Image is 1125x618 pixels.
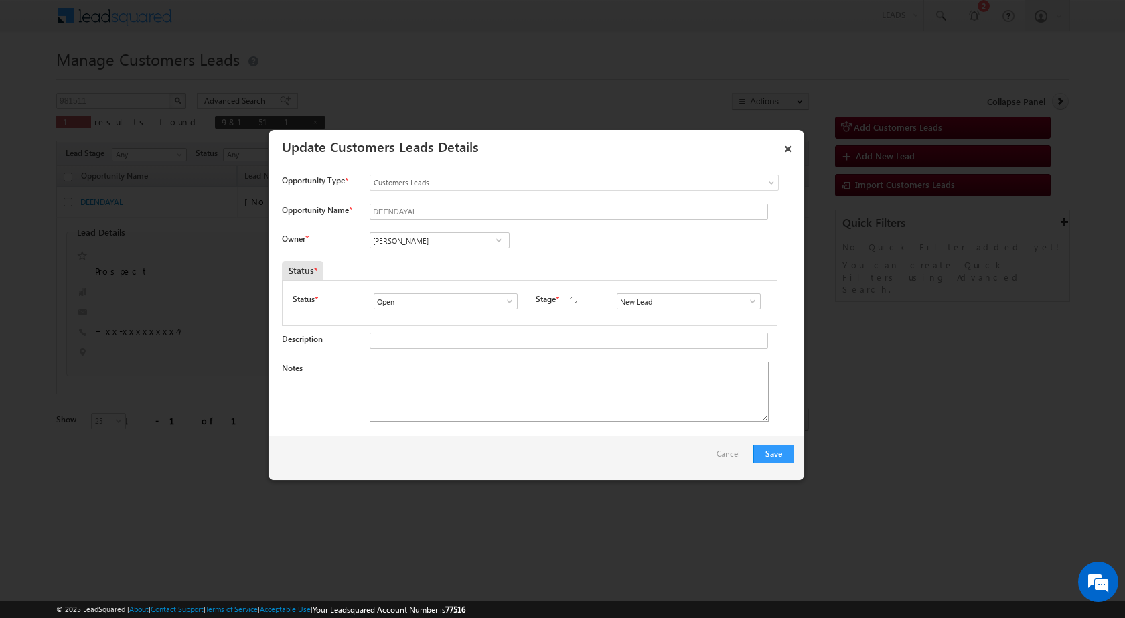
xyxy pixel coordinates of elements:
[282,334,323,344] label: Description
[777,135,800,158] a: ×
[370,232,510,248] input: Type to Search
[151,605,204,613] a: Contact Support
[282,137,479,155] a: Update Customers Leads Details
[536,293,556,305] label: Stage
[282,205,352,215] label: Opportunity Name
[282,261,323,280] div: Status
[260,605,311,613] a: Acceptable Use
[56,603,465,616] span: © 2025 LeadSquared | | | | |
[445,605,465,615] span: 77516
[374,293,518,309] input: Type to Search
[370,177,724,189] span: Customers Leads
[717,445,747,470] a: Cancel
[490,234,507,247] a: Show All Items
[617,293,761,309] input: Type to Search
[282,175,345,187] span: Opportunity Type
[282,234,308,244] label: Owner
[498,295,514,308] a: Show All Items
[129,605,149,613] a: About
[370,175,779,191] a: Customers Leads
[282,363,303,373] label: Notes
[206,605,258,613] a: Terms of Service
[753,445,794,463] button: Save
[313,605,465,615] span: Your Leadsquared Account Number is
[293,293,315,305] label: Status
[741,295,757,308] a: Show All Items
